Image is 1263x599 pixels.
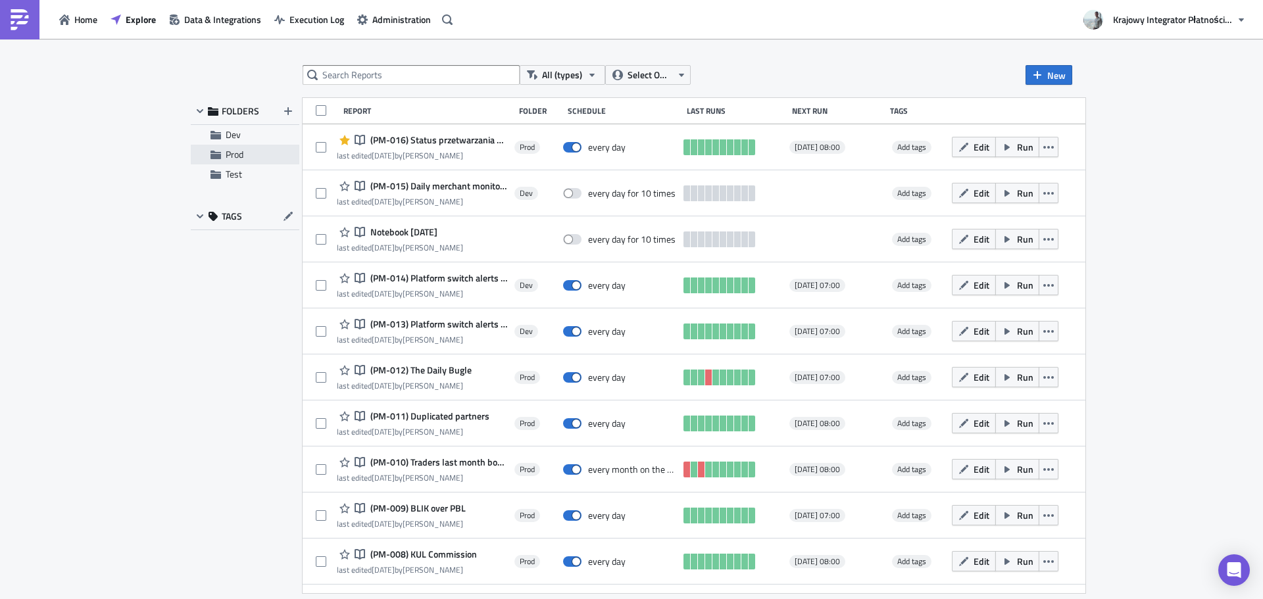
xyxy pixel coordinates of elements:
span: Add tags [897,141,926,153]
span: (PM-009) BLIK over PBL [367,502,466,514]
span: Add tags [892,141,931,154]
button: Run [995,413,1039,433]
span: Prod [520,556,535,567]
div: every day [588,510,626,521]
span: Dev [520,188,533,199]
span: (PM-015) Daily merchant monitoring [367,180,507,192]
span: Edit [974,232,989,246]
span: Run [1017,508,1033,522]
div: Schedule [568,106,680,116]
button: Administration [351,9,437,30]
span: Home [74,12,97,26]
time: 2025-01-09T13:22:22Z [372,563,395,576]
span: Dev [520,326,533,337]
span: Prod [520,142,535,153]
span: (PM-010) Traders last month bonus [367,456,507,468]
span: Add tags [892,509,931,522]
span: Add tags [892,187,931,200]
span: Run [1017,186,1033,200]
span: Run [1017,554,1033,568]
span: Add tags [892,325,931,338]
button: Edit [952,229,996,249]
input: Search Reports [303,65,520,85]
div: last edited by [PERSON_NAME] [337,381,472,391]
span: Edit [974,416,989,430]
span: Run [1017,462,1033,476]
span: Execution Log [289,12,344,26]
span: Add tags [892,371,931,384]
span: Add tags [897,233,926,245]
time: 2025-05-05T11:41:55Z [372,425,395,438]
span: FOLDERS [222,105,259,117]
div: every day [588,325,626,337]
span: Edit [974,462,989,476]
span: Run [1017,370,1033,384]
span: Prod [520,510,535,521]
span: Edit [974,370,989,384]
button: Home [53,9,104,30]
span: [DATE] 08:00 [795,418,840,429]
span: Run [1017,278,1033,292]
span: Run [1017,140,1033,154]
span: Edit [974,140,989,154]
button: Edit [952,137,996,157]
span: [DATE] 07:00 [795,280,840,291]
div: last edited by [PERSON_NAME] [337,289,507,299]
button: Run [995,229,1039,249]
span: Add tags [897,325,926,337]
span: (PM-014) Platform switch alerts (ShoperNew) [367,272,507,284]
button: Run [995,183,1039,203]
time: 2025-02-27T12:00:32Z [372,379,395,392]
span: Edit [974,278,989,292]
span: [DATE] 08:00 [795,556,840,567]
span: Add tags [892,233,931,246]
span: Edit [974,508,989,522]
div: Tags [890,106,947,116]
span: (PM-012) The Daily Bugle [367,364,472,376]
div: every day for 10 times [588,233,676,245]
div: every day [588,371,626,383]
div: last edited by [PERSON_NAME] [337,473,507,483]
span: Prod [520,418,535,429]
div: Folder [519,106,561,116]
a: Explore [104,9,162,30]
span: Edit [974,324,989,338]
button: Data & Integrations [162,9,268,30]
span: Edit [974,186,989,200]
button: Edit [952,321,996,341]
time: 2025-06-25T08:56:26Z [372,149,395,162]
span: Add tags [892,279,931,292]
span: [DATE] 08:00 [795,142,840,153]
span: Run [1017,416,1033,430]
div: every month on the 25th [588,464,677,475]
span: Krajowy Integrator Płatności S.A. [1113,12,1231,26]
button: Edit [952,367,996,387]
span: All (types) [542,68,582,82]
div: every day [588,556,626,567]
button: Edit [952,551,996,571]
span: Dev [226,128,241,141]
span: Add tags [892,417,931,430]
span: Select Owner [628,68,672,82]
div: last edited by [PERSON_NAME] [337,565,477,575]
button: Run [995,275,1039,295]
time: 2025-02-03T15:54:42Z [372,471,395,484]
span: Add tags [892,463,931,476]
div: last edited by [PERSON_NAME] [337,151,507,160]
span: (PM-008) KUL Commission [367,548,477,560]
div: every day [588,141,626,153]
div: last edited by [PERSON_NAME] [337,519,466,529]
button: Execution Log [268,9,351,30]
span: Explore [126,12,156,26]
span: Add tags [897,187,926,199]
span: (PM-016) Status przetwarzania Scheduled Queries [367,134,507,146]
button: Edit [952,183,996,203]
span: [DATE] 07:00 [795,510,840,521]
span: Add tags [897,417,926,429]
span: Add tags [897,371,926,383]
span: [DATE] 07:00 [795,372,840,383]
img: Avatar [1082,9,1104,31]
